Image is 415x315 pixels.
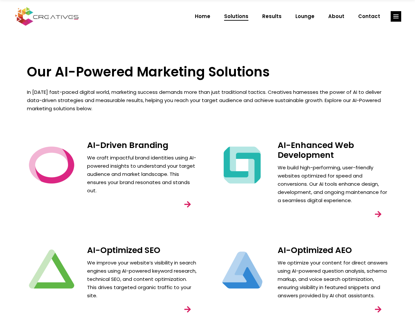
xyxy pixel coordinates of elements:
span: About [328,8,344,25]
a: AI-Enhanced Web Development [278,139,354,161]
p: We build high-performing, user-friendly websites optimized for speed and conversions. Our AI tool... [278,163,388,204]
a: Results [255,8,288,25]
a: link [391,11,401,22]
span: Lounge [295,8,314,25]
img: Creatives | Solutions [27,245,76,295]
span: Home [195,8,210,25]
a: Home [188,8,217,25]
span: Results [262,8,282,25]
a: AI-Optimized SEO [87,244,160,256]
img: Creatives | Solutions [218,140,267,190]
p: We craft impactful brand identities using AI-powered insights to understand your target audience ... [87,154,198,195]
a: AI-Driven Branding [87,139,168,151]
a: About [321,8,351,25]
span: Solutions [224,8,248,25]
p: We improve your website’s visibility in search engines using AI-powered keyword research, technic... [87,259,198,300]
span: Contact [358,8,380,25]
a: link [369,205,387,223]
img: Creatives [14,6,80,27]
a: Contact [351,8,387,25]
a: Solutions [217,8,255,25]
p: In [DATE] fast-paced digital world, marketing success demands more than just traditional tactics.... [27,88,388,113]
p: We optimize your content for direct answers using AI-powered question analysis, schema markup, an... [278,259,388,300]
a: AI-Optimized AEO [278,244,352,256]
img: Creatives | Solutions [27,140,76,190]
img: Creatives | Solutions [218,245,267,295]
h3: Our AI-Powered Marketing Solutions [27,64,388,80]
a: Lounge [288,8,321,25]
a: link [178,195,197,214]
